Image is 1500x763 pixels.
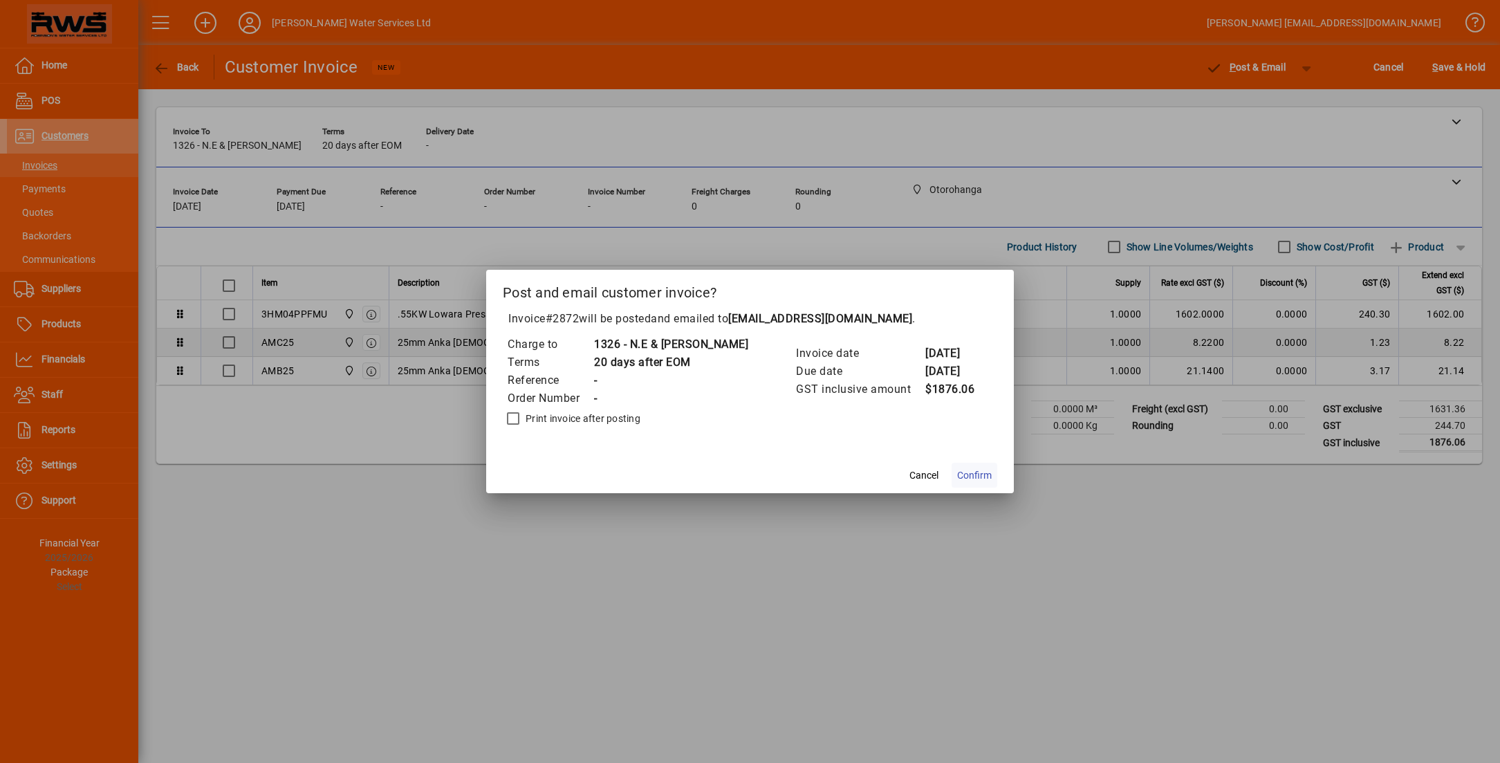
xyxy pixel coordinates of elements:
td: GST inclusive amount [795,380,925,398]
td: 1326 - N.E & [PERSON_NAME] [593,335,748,353]
b: [EMAIL_ADDRESS][DOMAIN_NAME] [728,312,912,325]
td: Reference [507,371,593,389]
td: [DATE] [925,344,980,362]
span: and emailed to [651,312,912,325]
label: Print invoice after posting [523,412,640,425]
td: Invoice date [795,344,925,362]
span: Confirm [957,468,992,483]
button: Confirm [952,463,997,488]
td: Charge to [507,335,593,353]
td: Order Number [507,389,593,407]
span: #2872 [546,312,580,325]
span: Cancel [909,468,938,483]
td: 20 days after EOM [593,353,748,371]
h2: Post and email customer invoice? [486,270,1014,310]
td: - [593,389,748,407]
td: Due date [795,362,925,380]
td: [DATE] [925,362,980,380]
button: Cancel [902,463,946,488]
p: Invoice will be posted . [503,311,997,327]
td: $1876.06 [925,380,980,398]
td: - [593,371,748,389]
td: Terms [507,353,593,371]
